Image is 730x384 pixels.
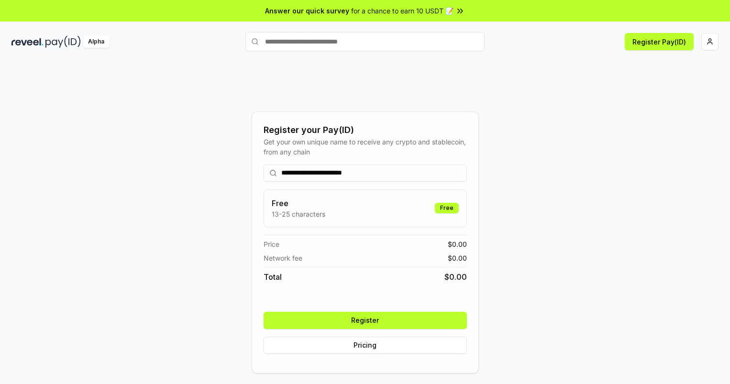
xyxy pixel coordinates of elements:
[264,271,282,283] span: Total
[272,209,325,219] p: 13-25 characters
[45,36,81,48] img: pay_id
[444,271,467,283] span: $ 0.00
[264,239,279,249] span: Price
[351,6,453,16] span: for a chance to earn 10 USDT 📝
[264,137,467,157] div: Get your own unique name to receive any crypto and stablecoin, from any chain
[83,36,110,48] div: Alpha
[272,197,325,209] h3: Free
[264,123,467,137] div: Register your Pay(ID)
[11,36,44,48] img: reveel_dark
[625,33,694,50] button: Register Pay(ID)
[264,312,467,329] button: Register
[264,337,467,354] button: Pricing
[448,239,467,249] span: $ 0.00
[448,253,467,263] span: $ 0.00
[264,253,302,263] span: Network fee
[265,6,349,16] span: Answer our quick survey
[435,203,459,213] div: Free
